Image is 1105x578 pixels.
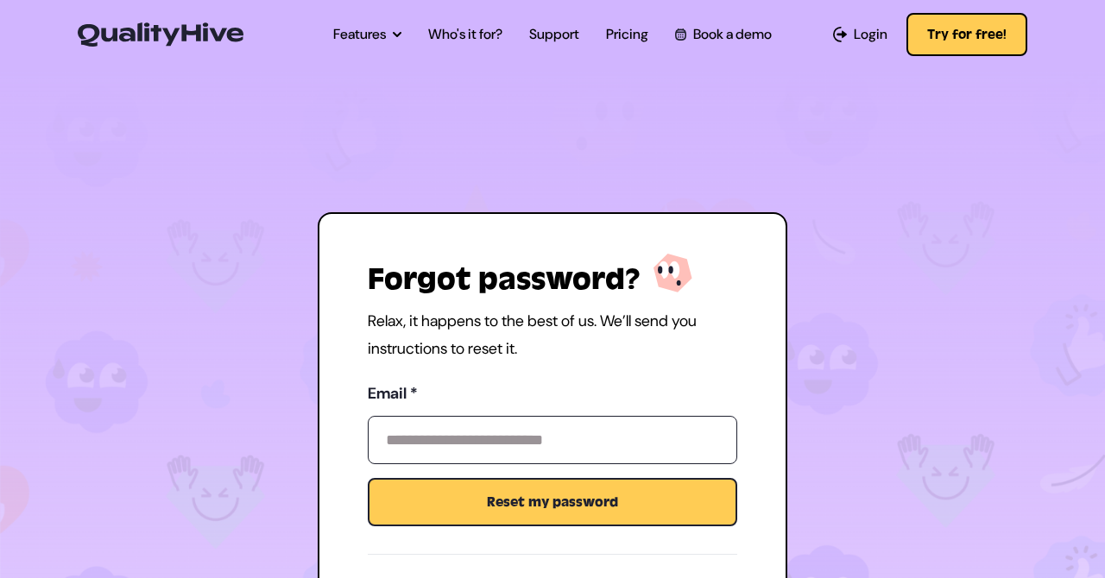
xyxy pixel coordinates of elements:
a: Who's it for? [428,24,502,45]
a: Features [333,24,401,45]
a: Pricing [606,24,648,45]
label: Email * [368,380,737,407]
a: Book a demo [675,24,772,45]
img: QualityHive - Bug Tracking Tool [78,22,243,47]
a: Login [833,24,887,45]
span: Login [854,24,887,45]
img: Book a QualityHive Demo [675,28,686,40]
button: Reset my password [368,478,737,526]
button: Try for free! [906,13,1027,56]
p: Relax, it happens to the best of us. We’ll send you instructions to reset it. [368,307,737,380]
h1: Forgot password? [368,262,641,297]
img: Forgotten Password [654,254,692,292]
a: Support [529,24,579,45]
